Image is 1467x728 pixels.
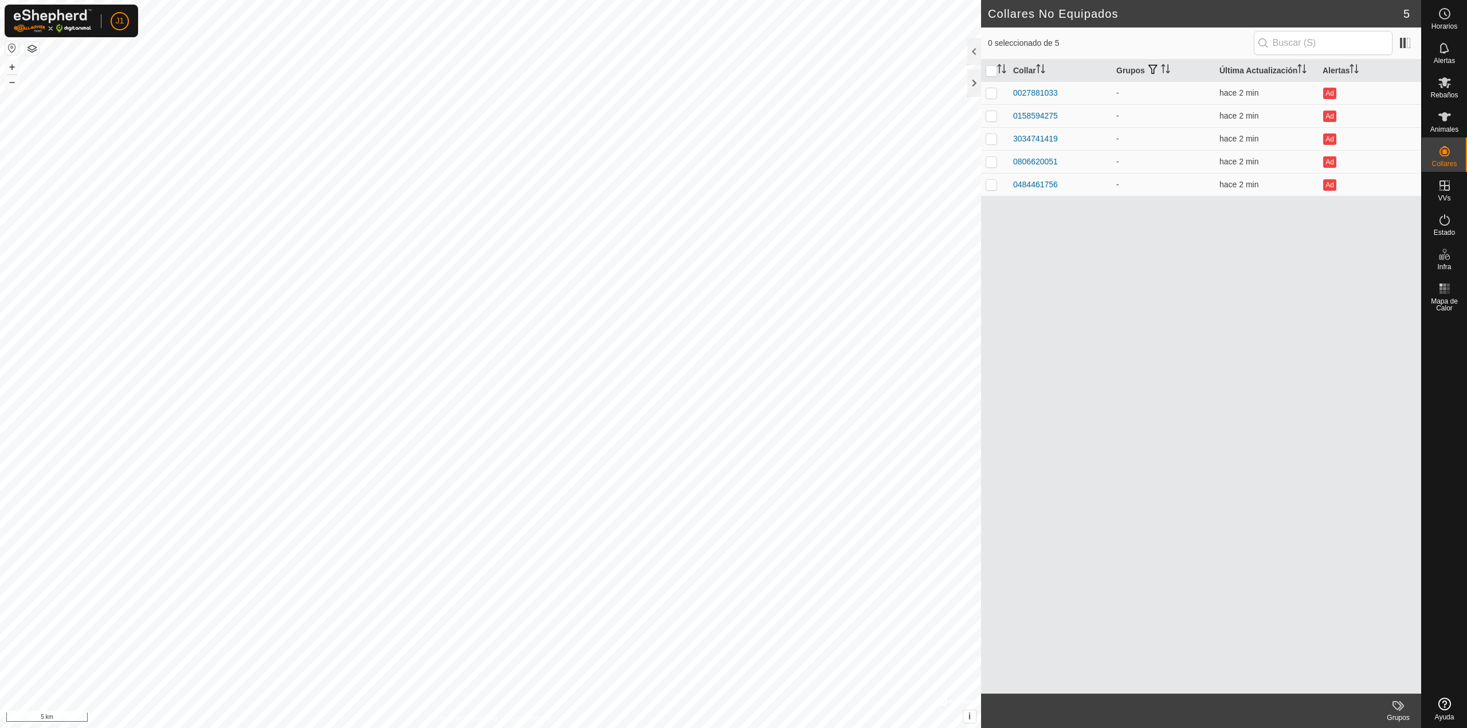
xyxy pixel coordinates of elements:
button: – [5,75,19,89]
td: - [1112,127,1215,150]
span: 15 oct 2025, 10:49 [1219,180,1258,189]
span: VVs [1438,195,1450,202]
button: + [5,60,19,74]
span: Collares [1431,160,1457,167]
span: 15 oct 2025, 10:49 [1219,157,1258,166]
button: Capas del Mapa [25,42,39,56]
td: - [1112,104,1215,127]
a: Política de Privacidad [432,713,497,723]
span: i [968,711,971,721]
span: 15 oct 2025, 10:49 [1219,88,1258,97]
td: - [1112,150,1215,173]
a: Contáctenos [511,713,550,723]
button: Ad [1323,179,1336,191]
p-sorticon: Activar para ordenar [1036,66,1045,75]
div: Grupos [1375,713,1421,723]
div: 0158594275 [1013,110,1058,122]
button: Ad [1323,133,1336,145]
span: Mapa de Calor [1425,298,1464,312]
th: Collar [1009,60,1112,82]
td: - [1112,81,1215,104]
div: 0806620051 [1013,156,1058,168]
span: Ayuda [1435,714,1454,721]
img: Logo Gallagher [14,9,92,33]
td: - [1112,173,1215,196]
button: Ad [1323,156,1336,168]
span: 5 [1403,5,1410,22]
span: 0 seleccionado de 5 [988,37,1254,49]
th: Alertas [1318,60,1421,82]
div: 0027881033 [1013,87,1058,99]
span: Estado [1434,229,1455,236]
span: Horarios [1431,23,1457,30]
button: Restablecer Mapa [5,41,19,55]
a: Ayuda [1422,693,1467,725]
button: i [963,710,976,723]
th: Última Actualización [1215,60,1318,82]
button: Ad [1323,111,1336,122]
div: 0484461756 [1013,179,1058,191]
th: Grupos [1112,60,1215,82]
span: Infra [1437,263,1451,270]
span: Alertas [1434,57,1455,64]
span: J1 [116,15,124,27]
h2: Collares No Equipados [988,7,1403,21]
span: 15 oct 2025, 10:49 [1219,134,1258,143]
p-sorticon: Activar para ordenar [1161,66,1170,75]
p-sorticon: Activar para ordenar [1297,66,1307,75]
input: Buscar (S) [1254,31,1393,55]
span: 15 oct 2025, 10:49 [1219,111,1258,120]
div: 3034741419 [1013,133,1058,145]
button: Ad [1323,88,1336,99]
span: Rebaños [1430,92,1458,99]
p-sorticon: Activar para ordenar [1350,66,1359,75]
span: Animales [1430,126,1458,133]
p-sorticon: Activar para ordenar [997,66,1006,75]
